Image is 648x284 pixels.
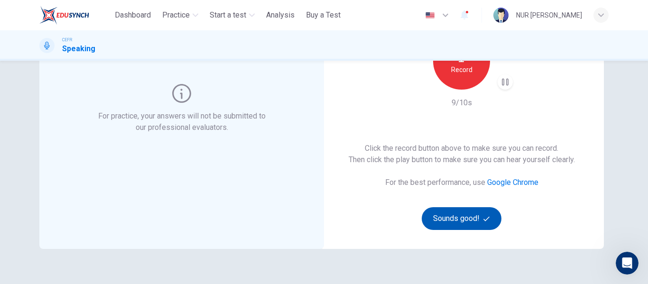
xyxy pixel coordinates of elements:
button: Upload attachment [15,203,22,211]
h6: For practice, your answers will not be submitted to our professional evaluators. [96,110,268,133]
span: Dashboard [115,9,151,21]
span: Buy a Test [306,9,341,21]
button: Analysis [262,7,298,24]
textarea: Message… [8,183,182,199]
div: NUR says… [8,109,182,156]
div: But what if I look at other places accidently? Or thinking while looking at the other places? [42,114,175,142]
li: AI proctoring technology monitors your behavior, including gaze tracking and interaction patterns [22,8,175,34]
button: go back [6,4,24,22]
span: Analysis [266,9,295,21]
a: Google Chrome [487,178,538,187]
a: Source reference 10432897: [90,27,98,34]
button: Buy a Test [302,7,344,24]
p: The team can also help [46,12,118,21]
div: Fin says… [8,81,182,109]
span: Practice [162,9,190,21]
a: ELTC logo [39,6,111,25]
h1: Speaking [62,43,95,55]
button: Dashboard [111,7,155,24]
img: Profile image for Fin [27,5,42,20]
button: Record [433,33,490,90]
div: NUR [PERSON_NAME] [516,9,582,21]
button: Sounds good! [422,207,501,230]
button: Start recording [60,203,68,211]
button: Practice [158,7,202,24]
div: But what if I look at other places accidently? Or thinking while looking at the other places? [34,109,182,148]
h6: Record [451,64,472,75]
div: The AI proctoring system monitors gaze tracking and interaction patterns, but it's designed to fl... [15,161,175,208]
button: Home [148,4,167,22]
h1: Fin [46,5,57,12]
span: CEFR [62,37,72,43]
button: Emoji picker [30,203,37,211]
li: The system flags suspicious activity for human review to ensure test integrity [22,36,175,54]
span: Start a test [210,9,246,21]
img: ELTC logo [39,6,89,25]
div: Close [167,4,184,21]
h6: Click the record button above to make sure you can record. Then click the play button to make sur... [349,143,575,165]
img: en [424,12,436,19]
li: Ensure your browser has proper camera and microphone permissions [22,56,175,74]
div: Did that answer your question? [15,86,120,96]
button: Gif picker [45,203,53,211]
div: Did that answer your question? [8,81,127,101]
img: Profile picture [493,8,509,23]
button: Start a test [206,7,259,24]
button: Send a message… [163,199,178,214]
iframe: Intercom live chat [616,252,639,275]
h6: For the best performance, use [385,177,538,188]
h6: 9/10s [452,97,472,109]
